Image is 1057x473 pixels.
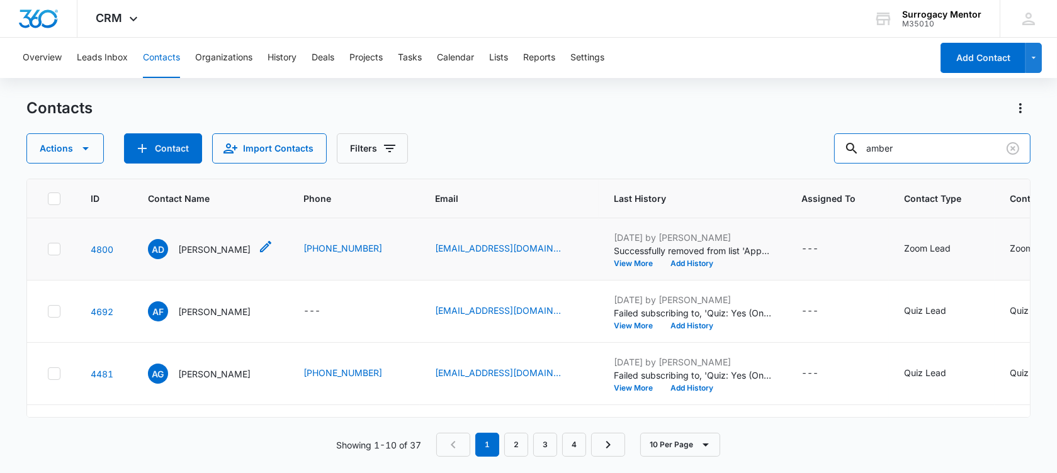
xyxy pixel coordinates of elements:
[143,38,180,78] button: Contacts
[504,433,528,457] a: Page 2
[435,192,565,205] span: Email
[212,133,327,164] button: Import Contacts
[902,9,981,19] div: account name
[437,38,474,78] button: Calendar
[435,242,584,257] div: Email - amberlynnhoughton1@gmail.com - Select to Edit Field
[435,304,584,319] div: Email - amberfucci@gmail.com - Select to Edit Field
[336,438,421,452] p: Showing 1-10 of 37
[178,305,251,318] p: [PERSON_NAME]
[801,242,818,257] div: ---
[834,133,1031,164] input: Search Contacts
[489,38,508,78] button: Lists
[435,366,584,381] div: Email - aonyxmommy@gmail.com - Select to Edit Field
[435,242,561,255] a: [EMAIL_ADDRESS][DOMAIN_NAME]
[591,433,625,457] a: Next Page
[303,304,320,319] div: ---
[662,322,722,330] button: Add History
[904,304,969,319] div: Contact Type - Quiz Lead - Select to Edit Field
[801,242,841,257] div: Assigned To - - Select to Edit Field
[1010,366,1046,379] div: Quiz Yes
[904,366,946,379] div: Quiz Lead
[268,38,297,78] button: History
[904,242,973,257] div: Contact Type - Zoom Lead - Select to Edit Field
[312,38,334,78] button: Deals
[801,304,841,319] div: Assigned To - - Select to Edit Field
[303,242,405,257] div: Phone - +16018183883 - Select to Edit Field
[303,304,343,319] div: Phone - - Select to Edit Field
[303,242,382,255] a: [PHONE_NUMBER]
[1010,304,1046,317] div: Quiz Yes
[614,322,662,330] button: View More
[435,366,561,379] a: [EMAIL_ADDRESS][DOMAIN_NAME]
[614,231,771,244] p: [DATE] by [PERSON_NAME]
[148,301,273,321] div: Contact Name - Amber Fucci - Select to Edit Field
[398,38,422,78] button: Tasks
[148,239,168,259] span: AD
[435,304,561,317] a: [EMAIL_ADDRESS][DOMAIN_NAME]
[148,192,255,205] span: Contact Name
[941,43,1026,73] button: Add Contact
[570,38,604,78] button: Settings
[77,38,128,78] button: Leads Inbox
[148,239,273,259] div: Contact Name - Amber-Lynn Denson - Select to Edit Field
[614,355,771,369] p: [DATE] by [PERSON_NAME]
[1010,98,1031,118] button: Actions
[801,192,856,205] span: Assigned To
[1003,138,1023,159] button: Clear
[904,242,951,255] div: Zoom Lead
[91,369,113,379] a: Navigate to contact details page for Amber Gates
[26,99,93,118] h1: Contacts
[303,192,387,205] span: Phone
[562,433,586,457] a: Page 4
[303,366,405,381] div: Phone - +13122102754 - Select to Edit Field
[23,38,62,78] button: Overview
[523,38,555,78] button: Reports
[801,304,818,319] div: ---
[178,243,251,256] p: [PERSON_NAME]
[148,301,168,321] span: AF
[640,433,720,457] button: 10 Per Page
[178,367,251,381] p: [PERSON_NAME]
[475,433,499,457] em: 1
[303,366,382,379] a: [PHONE_NUMBER]
[904,304,946,317] div: Quiz Lead
[662,260,722,267] button: Add History
[904,192,961,205] span: Contact Type
[801,366,818,381] div: ---
[96,11,123,25] span: CRM
[614,293,771,306] p: [DATE] by [PERSON_NAME]
[801,366,841,381] div: Assigned To - - Select to Edit Field
[904,366,969,381] div: Contact Type - Quiz Lead - Select to Edit Field
[436,433,625,457] nav: Pagination
[26,133,104,164] button: Actions
[148,364,273,384] div: Contact Name - Amber Gates - Select to Edit Field
[533,433,557,457] a: Page 3
[91,306,113,317] a: Navigate to contact details page for Amber Fucci
[614,384,662,392] button: View More
[614,260,662,267] button: View More
[124,133,202,164] button: Add Contact
[902,19,981,28] div: account id
[91,244,113,255] a: Navigate to contact details page for Amber-Lynn Denson
[91,192,99,205] span: ID
[614,244,771,257] p: Successfully removed from list 'App Leads Yes [DATE]'.
[614,192,753,205] span: Last History
[349,38,383,78] button: Projects
[337,133,408,164] button: Filters
[195,38,252,78] button: Organizations
[662,384,722,392] button: Add History
[614,369,771,382] p: Failed subscribing to, 'Quiz: Yes (Ongoing) - recreated 7/15'.
[148,364,168,384] span: AG
[614,306,771,320] p: Failed subscribing to, 'Quiz: Yes (Ongoing) - recreated 7/15'.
